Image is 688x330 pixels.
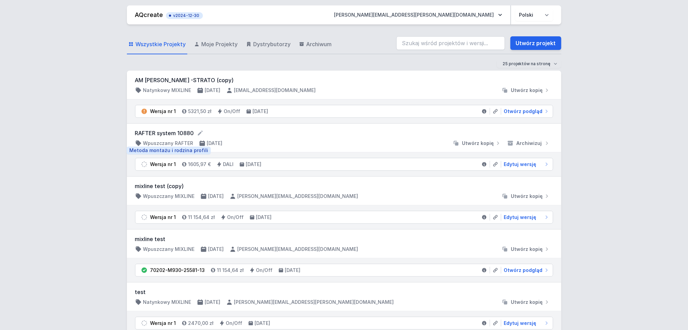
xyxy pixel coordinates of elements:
h4: Natynkowy MIXLINE [143,87,191,94]
div: Metoda montażu i rodzina profili [127,147,211,154]
button: Archiwizuj [504,140,553,147]
div: Wersja nr 1 [150,161,176,168]
button: v2024-12-30 [166,11,203,19]
h3: AM [PERSON_NAME] -STRATO (copy) [135,76,553,84]
span: Dystrybutorzy [254,40,291,48]
span: Otwórz podgląd [504,267,543,274]
a: Otwórz podgląd [501,108,550,115]
h4: DALI [223,161,234,168]
span: Moje Projekty [202,40,238,48]
h4: 5321,50 zł [188,108,212,115]
h4: [DATE] [256,214,272,221]
h4: [PERSON_NAME][EMAIL_ADDRESS][DOMAIN_NAME] [238,246,358,253]
h3: test [135,288,553,296]
a: Edytuj wersję [501,161,550,168]
h4: On/Off [226,320,243,327]
a: Wszystkie Projekty [127,35,187,54]
a: Utwórz projekt [510,36,561,50]
span: Utwórz kopię [511,87,543,94]
span: Edytuj wersję [504,214,537,221]
div: 70202-M930-25581-13 [150,267,205,274]
h4: 11 154,64 zł [217,267,244,274]
span: Archiwizuj [517,140,542,147]
h3: mixline test [135,235,553,243]
a: Archiwum [298,35,333,54]
h4: [DATE] [205,87,221,94]
h4: [DATE] [208,193,224,200]
h4: Natynkowy MIXLINE [143,299,191,306]
h4: [DATE] [208,246,224,253]
a: AQcreate [135,11,163,18]
img: draft.svg [141,214,148,221]
span: Edytuj wersję [504,320,537,327]
h3: mixline test (copy) [135,182,553,190]
span: Utwórz kopię [511,246,543,253]
h4: [DATE] [253,108,268,115]
h4: Wpuszczany MIXLINE [143,246,195,253]
select: Wybierz język [515,9,553,21]
h4: 11 154,64 zł [188,214,215,221]
h4: [PERSON_NAME][EMAIL_ADDRESS][PERSON_NAME][DOMAIN_NAME] [234,299,394,306]
h4: [DATE] [255,320,271,327]
button: Utwórz kopię [499,87,553,94]
div: Wersja nr 1 [150,214,176,221]
h4: 2470,00 zł [188,320,214,327]
div: Wersja nr 1 [150,320,176,327]
div: Wersja nr 1 [150,108,176,115]
button: Edytuj nazwę projektu [197,130,204,136]
h4: Wpuszczany MIXLINE [143,193,195,200]
h4: [DATE] [246,161,262,168]
span: Edytuj wersję [504,161,537,168]
h4: [DATE] [285,267,301,274]
span: Otwórz podgląd [504,108,543,115]
a: Edytuj wersję [501,320,550,327]
span: Wszystkie Projekty [136,40,186,48]
a: Otwórz podgląd [501,267,550,274]
button: Utwórz kopię [450,140,504,147]
form: RAFTER system 10880 [135,129,553,137]
a: Moje Projekty [193,35,239,54]
button: Utwórz kopię [499,299,553,306]
h4: [PERSON_NAME][EMAIL_ADDRESS][DOMAIN_NAME] [238,193,358,200]
h4: On/Off [256,267,273,274]
a: Edytuj wersję [501,214,550,221]
h4: Wpuszczany RAFTER [143,140,193,147]
button: Utwórz kopię [499,193,553,200]
h4: On/Off [227,214,244,221]
span: Utwórz kopię [511,193,543,200]
img: draft.svg [141,161,148,168]
a: Dystrybutorzy [245,35,292,54]
span: Archiwum [306,40,332,48]
h4: 1605,97 € [188,161,211,168]
button: Utwórz kopię [499,246,553,253]
span: Utwórz kopię [462,140,494,147]
button: [PERSON_NAME][EMAIL_ADDRESS][PERSON_NAME][DOMAIN_NAME] [329,9,508,21]
input: Szukaj wśród projektów i wersji... [396,36,505,50]
img: draft.svg [141,320,148,327]
h4: [DATE] [205,299,221,306]
span: v2024-12-30 [169,13,200,18]
span: Utwórz kopię [511,299,543,306]
h4: On/Off [224,108,241,115]
h4: [DATE] [207,140,223,147]
h4: [EMAIL_ADDRESS][DOMAIN_NAME] [234,87,316,94]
